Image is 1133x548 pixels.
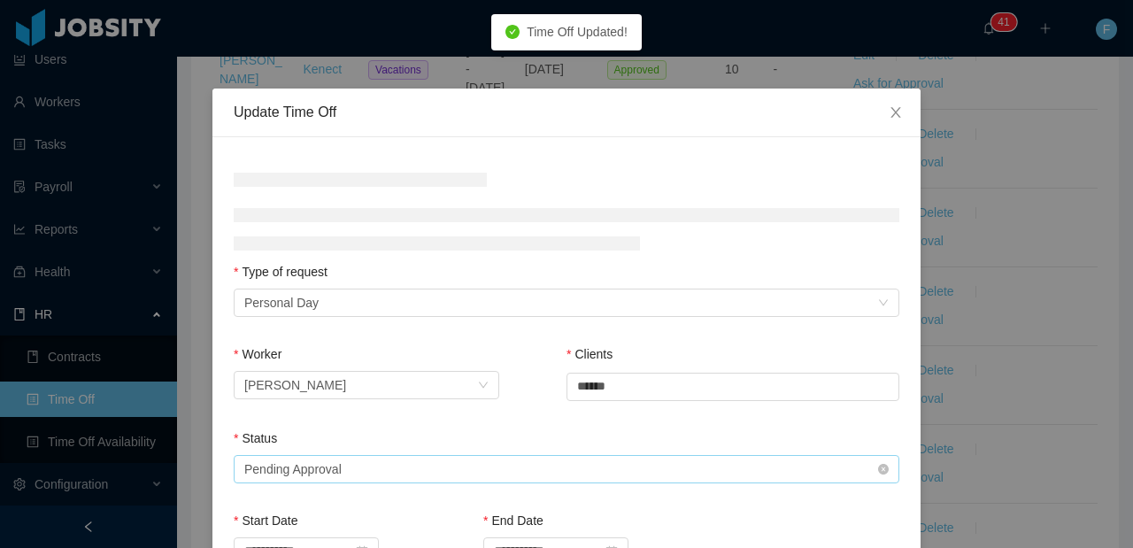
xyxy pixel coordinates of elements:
i: icon: close-circle [878,464,889,475]
label: Clients [566,347,613,361]
div: Cristian Garcia [244,372,346,398]
div: Pending Approval [244,456,342,482]
i: icon: check-circle [505,25,520,39]
label: Status [234,431,277,445]
button: Close [871,89,921,138]
label: Worker [234,347,281,361]
label: Type of request [234,265,328,279]
label: Start Date [234,513,297,528]
label: End Date [483,513,543,528]
div: Personal Day [244,289,319,316]
div: Update Time Off [234,103,899,122]
i: icon: close [889,105,903,120]
span: Time Off Updated! [527,25,628,39]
